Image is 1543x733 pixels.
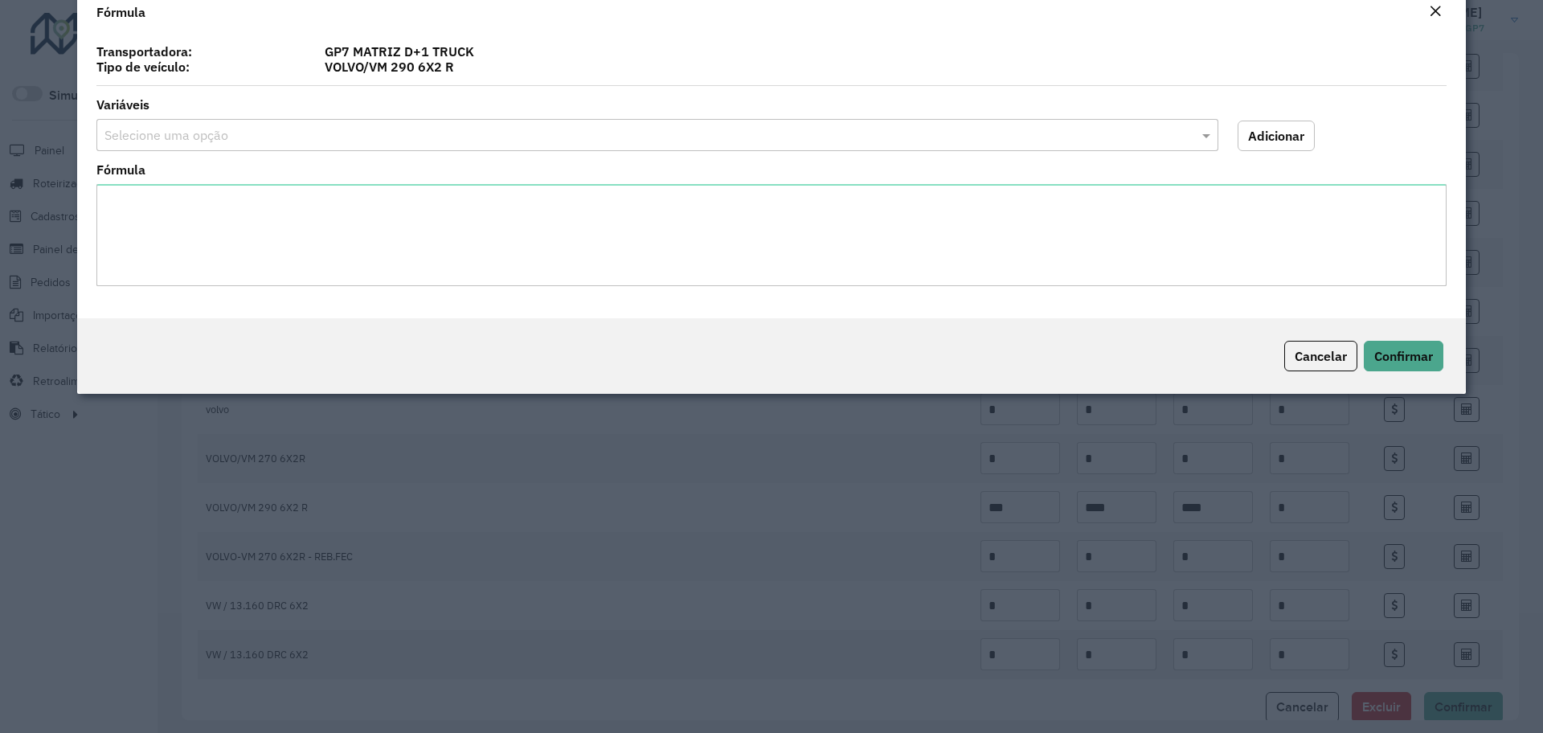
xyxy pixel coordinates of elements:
button: Close [1424,2,1447,23]
button: Confirmar [1364,341,1443,371]
span: Confirmar [1374,348,1433,364]
button: Cancelar [1284,341,1357,371]
label: Variáveis [96,95,149,114]
label: VOLVO/VM 290 6X2 R [315,57,1456,76]
label: GP7 MATRIZ D+1 TRUCK [315,42,1456,61]
strong: Tipo de veículo: [96,59,190,75]
span: Cancelar [1295,348,1347,364]
button: Adicionar [1238,121,1315,151]
h4: Fórmula [96,2,145,22]
em: Fechar [1429,5,1442,18]
strong: Transportadora: [96,43,192,59]
label: Fórmula [96,160,145,179]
